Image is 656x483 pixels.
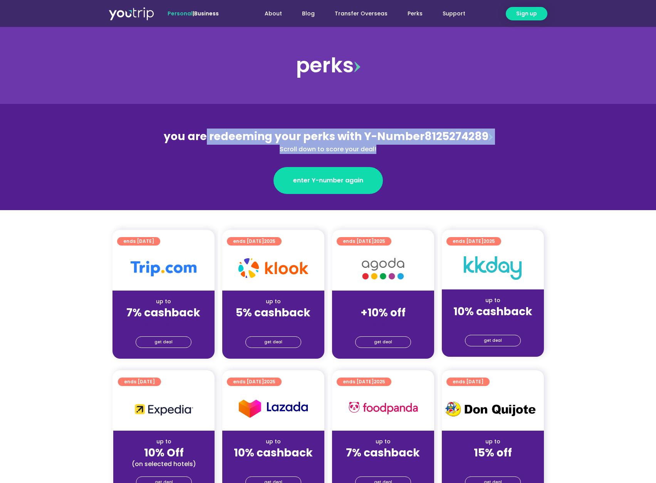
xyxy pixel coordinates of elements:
span: 2025 [264,378,275,385]
div: (for stays only) [119,320,208,328]
nav: Menu [240,7,475,21]
strong: 10% cashback [453,304,532,319]
span: Sign up [516,10,537,18]
span: ends [DATE] [233,378,275,386]
span: get deal [374,337,392,348]
span: up to [376,297,390,305]
a: Blog [292,7,325,21]
div: up to [448,296,538,304]
div: up to [119,438,208,446]
a: Perks [398,7,433,21]
strong: 5% cashback [236,305,310,320]
span: ends [DATE] [343,237,385,246]
span: ends [DATE] [343,378,385,386]
span: ends [DATE] [453,237,495,246]
a: About [255,7,292,21]
span: ends [DATE] [233,237,275,246]
div: (on selected hotels) [119,460,208,468]
a: ends [DATE]2025 [227,237,282,246]
a: Transfer Overseas [325,7,398,21]
div: 8125274289 [161,129,495,154]
a: get deal [355,336,411,348]
a: get deal [245,336,301,348]
div: up to [119,297,208,306]
div: (for stays only) [448,319,538,327]
a: ends [DATE] [117,237,160,246]
span: get deal [264,337,282,348]
span: | [168,10,219,17]
span: enter Y-number again [293,176,363,185]
div: (for stays only) [338,460,428,468]
div: (for stays only) [228,320,318,328]
div: Scroll down to score your deal! [161,145,495,154]
span: get deal [484,335,502,346]
div: (for stays only) [228,460,318,468]
div: up to [228,438,318,446]
strong: 10% Off [144,445,184,460]
span: 2025 [264,238,275,244]
span: Personal [168,10,193,17]
strong: 7% cashback [126,305,200,320]
span: get deal [154,337,173,348]
a: ends [DATE]2025 [227,378,282,386]
span: ends [DATE] [124,378,155,386]
a: get deal [465,335,521,346]
div: up to [228,297,318,306]
a: ends [DATE]2025 [337,237,391,246]
strong: 15% off [474,445,512,460]
strong: 10% cashback [234,445,313,460]
a: Sign up [506,7,547,20]
a: ends [DATE] [118,378,161,386]
span: you are redeeming your perks with Y-Number [164,129,424,144]
a: get deal [136,336,191,348]
strong: 7% cashback [346,445,420,460]
span: 2025 [483,238,495,244]
a: ends [DATE]2025 [446,237,501,246]
a: ends [DATE]2025 [337,378,391,386]
span: 2025 [374,238,385,244]
div: (for stays only) [338,320,428,328]
div: up to [338,438,428,446]
span: ends [DATE] [453,378,483,386]
a: Business [194,10,219,17]
div: (for stays only) [448,460,538,468]
strong: +10% off [361,305,406,320]
a: Support [433,7,475,21]
span: ends [DATE] [123,237,154,246]
div: up to [448,438,538,446]
a: enter Y-number again [273,167,383,194]
span: 2025 [374,378,385,385]
a: ends [DATE] [446,378,490,386]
